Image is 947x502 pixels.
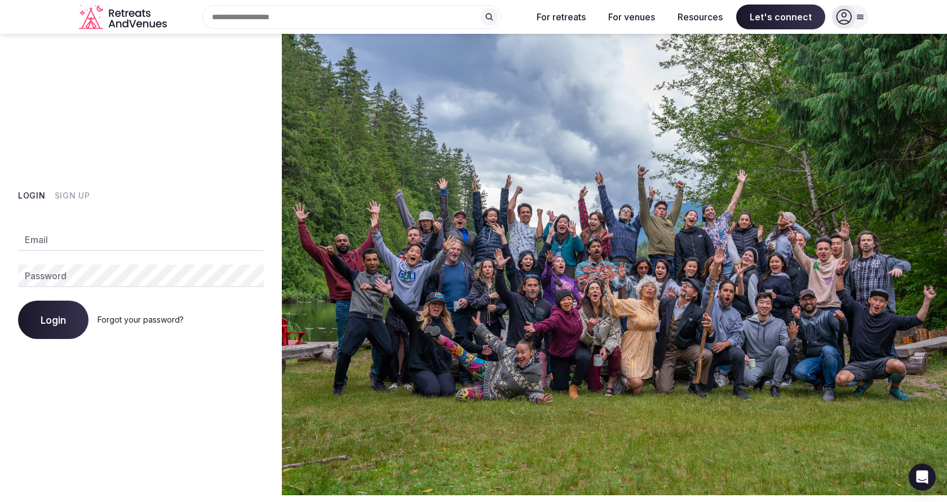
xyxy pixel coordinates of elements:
[55,190,90,201] button: Sign Up
[669,5,732,29] button: Resources
[909,464,936,491] div: Open Intercom Messenger
[79,5,169,30] svg: Retreats and Venues company logo
[528,5,595,29] button: For retreats
[736,5,825,29] span: Let's connect
[18,301,88,339] button: Login
[599,5,664,29] button: For venues
[18,190,46,201] button: Login
[282,34,947,495] img: My Account Background
[41,314,66,325] span: Login
[79,5,169,30] a: Visit the homepage
[98,315,184,324] a: Forgot your password?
